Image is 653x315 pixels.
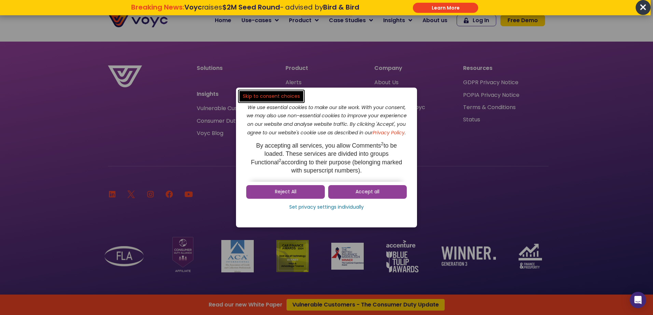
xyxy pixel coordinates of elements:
a: Reject All [246,185,325,199]
span: By accepting all services, you allow Comments to be loaded. These services are divided into group... [251,142,402,174]
span: Reject All [275,189,296,195]
a: Set privacy settings individually [246,202,407,212]
span: Set privacy settings individually [289,204,364,211]
a: Privacy Policy [373,129,405,136]
sup: 2 [381,141,384,146]
span: Job title [91,55,114,63]
sup: 2 [279,158,281,163]
i: We use essential cookies to make our site work. With your consent, we may also use non-essential ... [247,104,407,136]
span: Accept all [356,189,379,195]
a: Skip to consent choices [239,91,303,102]
a: Privacy Policy [141,142,173,149]
span: Phone [91,27,108,35]
a: Accept all [328,185,407,199]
